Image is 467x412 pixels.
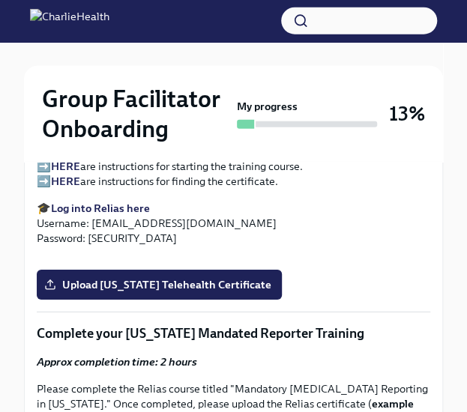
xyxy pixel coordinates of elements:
[30,9,109,33] img: CharlieHealth
[51,202,150,215] a: Log into Relias here
[51,175,80,188] a: HERE
[37,324,430,342] p: Complete your [US_STATE] Mandated Reporter Training
[51,160,80,173] a: HERE
[37,201,430,246] p: 🎓 Username: [EMAIL_ADDRESS][DOMAIN_NAME] Password: [SECURITY_DATA]
[42,84,231,144] h2: Group Facilitator Onboarding
[37,270,282,300] label: Upload [US_STATE] Telehealth Certificate
[389,100,425,127] h3: 13%
[47,277,271,292] span: Upload [US_STATE] Telehealth Certificate
[237,99,298,114] strong: My progress
[37,355,197,369] strong: Approx completion time: 2 hours
[37,159,430,189] p: ➡️ are instructions for starting the training course. ➡️ are instructions for finding the certifi...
